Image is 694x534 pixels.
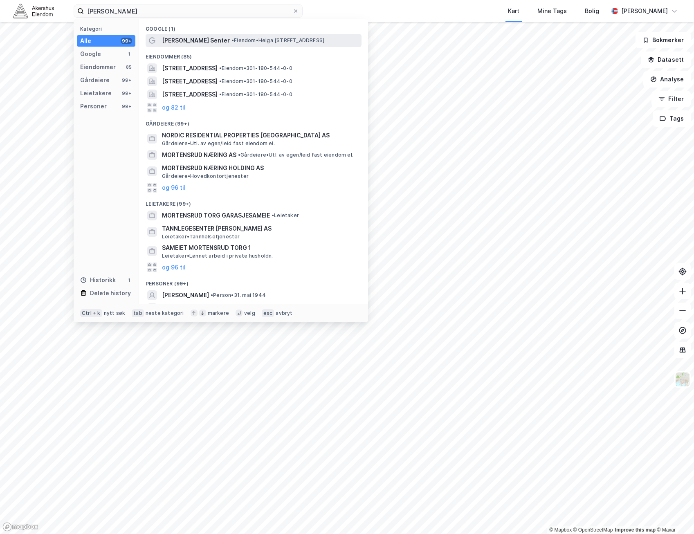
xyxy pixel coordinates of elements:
span: Eiendom • 301-180-544-0-0 [219,91,292,98]
div: Kategori [80,26,135,32]
span: • [219,91,222,97]
a: Mapbox [549,527,572,533]
span: [PERSON_NAME] Senter [162,36,230,45]
img: akershus-eiendom-logo.9091f326c980b4bce74ccdd9f866810c.svg [13,4,54,18]
div: 1 [126,277,132,283]
div: Ctrl + k [80,309,102,317]
span: • [219,65,222,71]
div: velg [244,310,255,316]
span: Gårdeiere • Utl. av egen/leid fast eiendom el. [162,140,275,147]
div: Alle [80,36,91,46]
span: TANNLEGESENTER [PERSON_NAME] AS [162,224,358,233]
div: Kart [508,6,519,16]
span: [STREET_ADDRESS] [162,90,218,99]
button: Datasett [641,52,691,68]
span: Gårdeiere • Hovedkontortjenester [162,173,249,179]
input: Søk på adresse, matrikkel, gårdeiere, leietakere eller personer [84,5,292,17]
button: og 96 til [162,263,186,272]
span: Leietaker • Lønnet arbeid i private husholdn. [162,253,273,259]
div: Kontrollprogram for chat [653,495,694,534]
span: Leietaker [272,212,299,219]
div: Delete history [90,288,131,298]
div: nytt søk [104,310,126,316]
div: Leietakere (99+) [139,194,368,209]
div: Bolig [585,6,599,16]
span: MORTENSRUD NÆRING AS [162,150,236,160]
button: og 82 til [162,103,186,112]
div: Gårdeiere [80,75,110,85]
span: [PERSON_NAME] [162,290,209,300]
div: Personer [80,101,107,111]
span: NORDIC RESIDENTIAL PROPERTIES [GEOGRAPHIC_DATA] AS [162,130,358,140]
span: • [238,152,240,158]
div: avbryt [276,310,292,316]
div: 1 [126,51,132,57]
span: MORTENSRUD NÆRING HOLDING AS [162,163,358,173]
button: Filter [651,91,691,107]
div: 99+ [121,77,132,83]
a: OpenStreetMap [573,527,613,533]
span: Eiendom • 301-180-544-0-0 [219,78,292,85]
span: Eiendom • 301-180-544-0-0 [219,65,292,72]
div: tab [132,309,144,317]
div: [PERSON_NAME] [621,6,668,16]
div: Mine Tags [537,6,567,16]
div: Eiendommer (85) [139,47,368,62]
div: Historikk [80,275,116,285]
button: Tags [653,110,691,127]
a: Improve this map [615,527,656,533]
div: Personer (99+) [139,274,368,289]
span: MORTENSRUD TORG GARASJESAMEIE [162,211,270,220]
div: Google (1) [139,19,368,34]
div: Google [80,49,101,59]
div: Leietakere [80,88,112,98]
span: • [211,292,213,298]
span: Gårdeiere • Utl. av egen/leid fast eiendom el. [238,152,353,158]
div: Eiendommer [80,62,116,72]
span: Leietaker • Tannhelsetjenester [162,233,240,240]
div: 99+ [121,103,132,110]
button: og 96 til [162,183,186,193]
span: [STREET_ADDRESS] [162,76,218,86]
div: esc [262,309,274,317]
span: • [231,37,234,43]
span: SAMEIET MORTENSRUD TORG 1 [162,243,358,253]
div: markere [208,310,229,316]
img: Z [675,372,690,387]
div: neste kategori [146,310,184,316]
div: 99+ [121,38,132,44]
div: 99+ [121,90,132,96]
span: • [272,212,274,218]
span: • [219,78,222,84]
div: 85 [126,64,132,70]
span: [STREET_ADDRESS] [162,63,218,73]
div: Gårdeiere (99+) [139,114,368,129]
button: Analyse [643,71,691,88]
a: Mapbox homepage [2,522,38,532]
span: Person • 31. mai 1944 [211,292,266,298]
button: Bokmerker [636,32,691,48]
iframe: Chat Widget [653,495,694,534]
span: Eiendom • Helga [STREET_ADDRESS] [231,37,324,44]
